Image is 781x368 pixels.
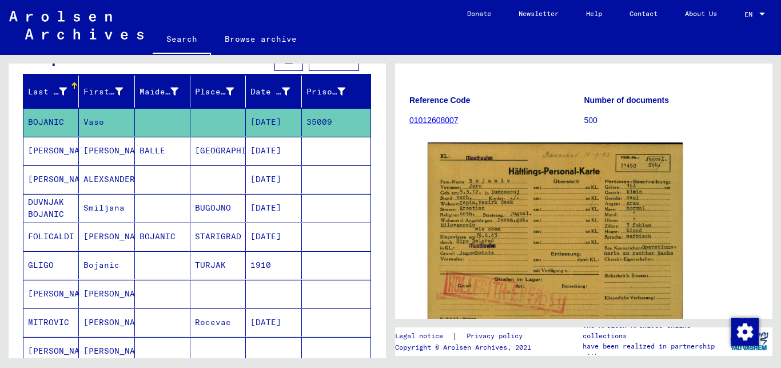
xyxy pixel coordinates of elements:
mat-header-cell: First Name [79,76,134,108]
div: First Name [83,82,137,101]
mat-cell: DUVNJAK BOJANIC [23,194,79,222]
mat-cell: BOJANIC [23,108,79,136]
mat-header-cell: Maiden Name [135,76,190,108]
mat-cell: [PERSON_NAME] [23,337,79,365]
mat-cell: ALEXSANDER [79,165,134,193]
b: Reference Code [409,96,471,105]
div: Last Name [28,86,67,98]
mat-cell: [DATE] [246,223,301,251]
mat-cell: 35009 [302,108,370,136]
mat-cell: [DATE] [246,137,301,165]
mat-cell: [PERSON_NAME] [79,308,134,337]
mat-cell: [PERSON_NAME] [23,165,79,193]
mat-cell: [DATE] [246,165,301,193]
b: Number of documents [584,96,670,105]
mat-cell: BUGOJNO [190,194,246,222]
img: 001.jpg [428,143,683,324]
mat-cell: [DATE] [246,308,301,337]
div: Maiden Name [140,82,193,101]
span: EN [744,10,757,18]
a: Legal notice [395,330,452,342]
a: Search [153,25,211,55]
mat-cell: [PERSON_NAME] [23,280,79,308]
a: 01012608007 [409,116,459,125]
div: Date of Birth [250,86,289,98]
div: Place of Birth [195,82,248,101]
mat-cell: [PERSON_NAME] [79,337,134,365]
mat-header-cell: Date of Birth [246,76,301,108]
div: Prisoner # [306,86,345,98]
div: | [395,330,536,342]
mat-cell: FOLICALDI [23,223,79,251]
mat-cell: BOJANIC [135,223,190,251]
div: Date of Birth [250,82,304,101]
mat-cell: TURJAK [190,251,246,279]
mat-cell: [DATE] [246,108,301,136]
div: First Name [83,86,122,98]
p: have been realized in partnership with [583,341,726,362]
mat-cell: [PERSON_NAME] [79,280,134,308]
span: 168 [133,55,149,65]
mat-cell: [PERSON_NAME] [79,223,134,251]
mat-cell: 1910 [246,251,301,279]
mat-cell: Vaso [79,108,134,136]
p: The Arolsen Archives online collections [583,320,726,341]
img: yv_logo.png [728,327,771,355]
div: Maiden Name [140,86,178,98]
mat-header-cell: Last Name [23,76,79,108]
mat-cell: BALLE [135,137,190,165]
mat-header-cell: Prisoner # [302,76,370,108]
mat-cell: STARIGRAD [190,223,246,251]
mat-cell: Smiljana [79,194,134,222]
mat-cell: Bojanic [79,251,134,279]
div: Place of Birth [195,86,234,98]
p: 500 [584,114,759,126]
div: Last Name [28,82,81,101]
mat-cell: Rocevac [190,308,246,337]
a: Browse archive [211,25,310,53]
img: Arolsen_neg.svg [9,11,144,39]
span: records found [149,55,216,65]
mat-cell: MITROVIC [23,308,79,337]
mat-cell: GLIGO [23,251,79,279]
p: Copyright © Arolsen Archives, 2021 [395,342,536,353]
mat-cell: [GEOGRAPHIC_DATA] [190,137,246,165]
mat-cell: [DATE] [246,194,301,222]
a: Privacy policy [457,330,536,342]
img: Change consent [731,318,759,346]
div: Prisoner # [306,82,360,101]
mat-header-cell: Place of Birth [190,76,246,108]
span: Filter [318,55,349,65]
mat-cell: [PERSON_NAME] [79,137,134,165]
mat-cell: [PERSON_NAME] [23,137,79,165]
